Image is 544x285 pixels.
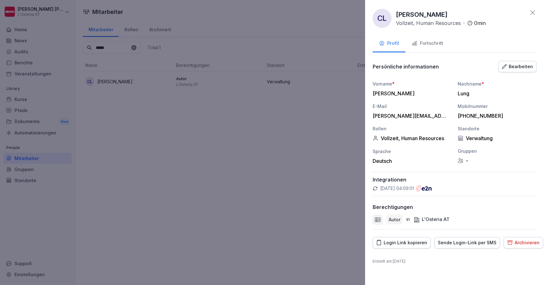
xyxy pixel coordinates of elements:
[502,63,533,70] div: Bearbeiten
[396,19,486,27] div: ·
[373,176,536,183] p: Integrationen
[458,125,536,132] div: Standorte
[373,135,451,141] div: Vollzeit, Human Resources
[373,158,451,164] div: Deutsch
[373,258,536,264] p: Erstellt am : [DATE]
[458,103,536,110] div: Mobilnummer
[458,80,536,87] div: Nachname
[474,19,486,27] p: 0 min
[380,185,414,192] p: [DATE] 04:09:01
[396,19,461,27] p: Vollzeit, Human Resources
[373,90,448,97] div: [PERSON_NAME]
[396,10,448,19] p: [PERSON_NAME]
[373,125,451,132] div: Rollen
[373,35,405,52] button: Profil
[379,40,399,47] div: Profil
[376,239,427,246] div: Login Link kopieren
[504,237,543,248] button: Archivieren
[416,185,432,192] img: e2n.png
[412,40,443,47] div: Fortschritt
[373,63,439,70] p: Persönliche informationen
[373,9,392,28] div: CL
[373,237,431,248] button: Login Link kopieren
[373,204,413,210] p: Berechtigungen
[498,61,536,72] button: Bearbeiten
[373,148,451,155] div: Sprache
[458,90,533,97] div: Lung
[438,239,496,246] div: Sende Login-Link per SMS
[373,113,448,119] div: [PERSON_NAME][EMAIL_ADDRESS][DOMAIN_NAME]
[405,35,450,52] button: Fortschritt
[458,135,536,141] div: Verwaltung
[458,113,533,119] div: [PHONE_NUMBER]
[389,216,400,223] p: Autor
[434,237,500,248] button: Sende Login-Link per SMS
[507,239,540,246] div: Archivieren
[373,103,451,110] div: E-Mail
[458,157,536,164] div: -
[406,216,410,223] p: in
[458,148,536,154] div: Gruppen
[414,216,450,223] div: L'Osteria AT
[373,80,451,87] div: Vorname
